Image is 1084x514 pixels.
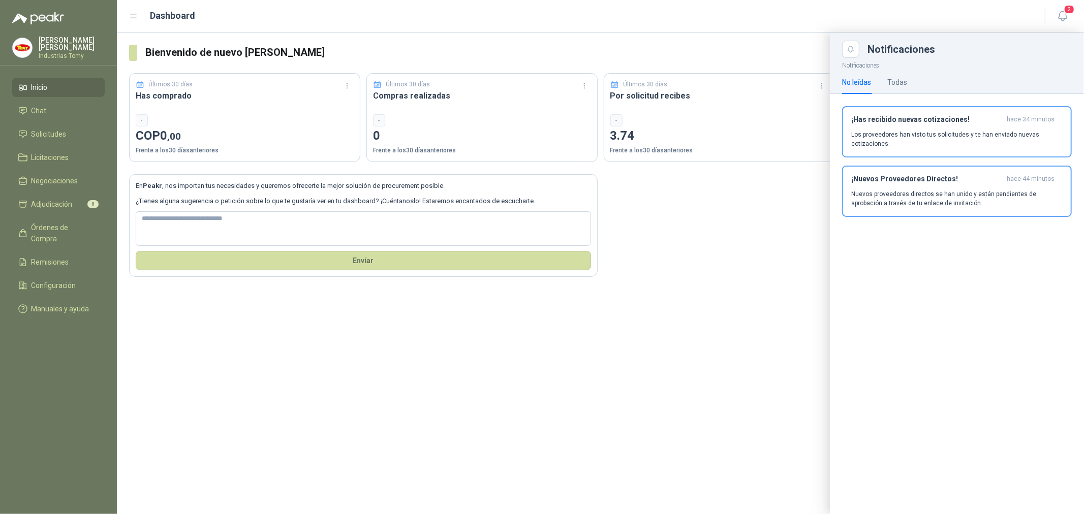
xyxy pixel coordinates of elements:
[13,38,32,57] img: Company Logo
[887,77,907,88] div: Todas
[1054,7,1072,25] button: 2
[851,189,1063,208] p: Nuevos proveedores directos se han unido y están pendientes de aprobación a través de tu enlace d...
[32,128,67,140] span: Solicitudes
[1007,115,1055,124] span: hace 34 minutos
[12,124,105,144] a: Solicitudes
[842,77,871,88] div: No leídas
[851,130,1063,148] p: Los proveedores han visto tus solicitudes y te han enviado nuevas cotizaciones.
[1007,175,1055,183] span: hace 44 minutos
[1064,5,1075,14] span: 2
[12,252,105,272] a: Remisiones
[842,106,1072,157] button: ¡Has recibido nuevas cotizaciones!hace 34 minutos Los proveedores han visto tus solicitudes y te ...
[12,12,64,24] img: Logo peakr
[39,53,105,59] p: Industrias Tomy
[12,299,105,318] a: Manuales y ayuda
[12,218,105,248] a: Órdenes de Compra
[32,105,47,116] span: Chat
[851,175,1003,183] h3: ¡Nuevos Proveedores Directos!
[851,115,1003,124] h3: ¡Has recibido nuevas cotizaciones!
[842,166,1072,217] button: ¡Nuevos Proveedores Directos!hace 44 minutos Nuevos proveedores directos se han unido y están pen...
[32,82,48,93] span: Inicio
[87,200,99,208] span: 8
[32,222,95,244] span: Órdenes de Compra
[12,195,105,214] a: Adjudicación8
[842,41,859,58] button: Close
[32,280,76,291] span: Configuración
[32,303,89,314] span: Manuales y ayuda
[32,199,73,210] span: Adjudicación
[12,148,105,167] a: Licitaciones
[12,276,105,295] a: Configuración
[12,78,105,97] a: Inicio
[830,58,1084,71] p: Notificaciones
[32,152,69,163] span: Licitaciones
[150,9,196,23] h1: Dashboard
[39,37,105,51] p: [PERSON_NAME] [PERSON_NAME]
[32,175,78,186] span: Negociaciones
[868,44,1072,54] div: Notificaciones
[32,256,69,268] span: Remisiones
[12,101,105,120] a: Chat
[12,171,105,190] a: Negociaciones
